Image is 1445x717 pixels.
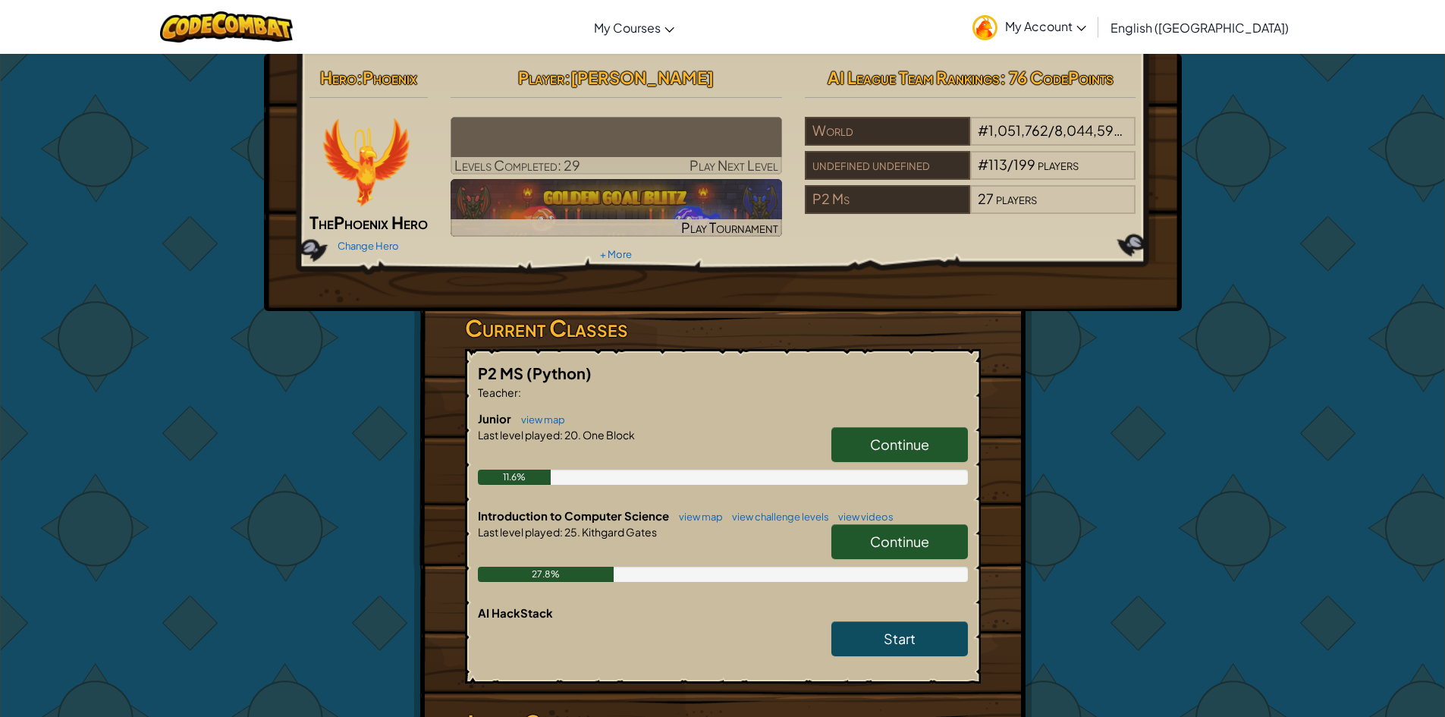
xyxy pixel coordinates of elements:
span: [PERSON_NAME] [570,67,714,88]
a: My Account [965,3,1094,51]
span: Player [518,67,564,88]
div: P2 Ms [805,185,970,214]
img: avatar [972,15,997,40]
span: 1,051,762 [988,121,1048,139]
h3: Current Classes [465,311,981,345]
span: Teacher [478,385,518,399]
a: Play Next Level [451,117,782,175]
span: Kithgard Gates [580,525,657,539]
a: World#1,051,762/8,044,590players [805,131,1136,149]
span: (Python) [526,363,592,382]
span: : [560,428,563,442]
a: English ([GEOGRAPHIC_DATA]) [1103,7,1296,48]
div: World [805,117,970,146]
span: 8,044,590 [1054,121,1123,139]
span: One Block [581,428,635,442]
span: : [560,525,563,539]
a: view map [671,511,723,523]
span: players [996,190,1037,207]
span: : [518,385,521,399]
span: / [1007,156,1013,173]
span: Phoenix [363,67,417,88]
div: undefined undefined [805,151,970,180]
a: view map [514,414,565,426]
img: CodeCombat logo [160,11,293,42]
a: Change Hero [338,240,399,252]
span: Levels Completed: 29 [454,156,580,174]
span: Last level played [478,525,560,539]
span: Last level played [478,428,560,442]
span: P2 MS [478,363,526,382]
a: My Courses [586,7,682,48]
div: 27.8% [478,567,614,582]
span: Play Tournament [681,219,778,236]
a: undefined undefined#113/199players [805,165,1136,183]
a: P2 Ms27players [805,200,1136,217]
span: The [309,212,334,233]
span: players [1126,121,1167,139]
span: : [564,67,570,88]
span: AI HackStack [478,605,553,620]
span: 199 [1013,156,1035,173]
img: Golden Goal [451,179,782,237]
span: Junior [478,411,514,426]
span: AI League Team Rankings [828,67,1000,88]
a: Start [831,621,968,656]
span: : [357,67,363,88]
img: Codecombat-Pets-Phoenix-01.png [320,117,411,208]
span: Hero [320,67,357,88]
span: My Account [1005,18,1086,34]
a: Play Tournament [451,179,782,237]
span: 113 [988,156,1007,173]
span: / [1048,121,1054,139]
span: 20. [563,428,581,442]
span: # [978,121,988,139]
a: view challenge levels [724,511,829,523]
span: Continue [870,533,929,550]
span: Phoenix Hero [334,212,428,233]
div: 11.6% [478,470,551,485]
span: # [978,156,988,173]
a: + More [600,248,632,260]
a: view videos [831,511,894,523]
span: Start [884,630,916,647]
span: Introduction to Computer Science [478,508,671,523]
span: players [1038,156,1079,173]
span: Play Next Level [690,156,778,174]
span: English ([GEOGRAPHIC_DATA]) [1110,20,1289,36]
span: 25. [563,525,580,539]
span: My Courses [594,20,661,36]
span: Continue [870,436,929,453]
span: : 76 CodePoints [1000,67,1114,88]
span: 27 [978,190,994,207]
